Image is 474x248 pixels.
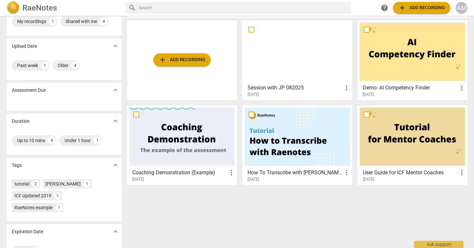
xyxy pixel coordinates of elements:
[83,180,91,187] div: 1
[14,192,51,199] div: ICF Updated 2019
[458,169,466,177] span: more_vert
[363,169,458,177] h3: User Guide for ICF Mentor Coaches
[12,118,30,125] p: Duration
[363,84,458,92] h3: Demo: AI Competency Finder
[12,228,43,235] p: Expiration Date
[393,2,450,14] button: Upload
[379,2,390,14] a: Help
[245,108,350,182] a: How To Transcribe with [PERSON_NAME][DATE]
[111,41,120,51] button: Show more
[111,227,120,236] button: Show more
[7,1,120,14] a: LogoRaeNotes
[14,204,53,211] div: RaeNotes example
[245,23,350,97] a: Session with JP 082025[DATE]
[100,17,108,25] div: 4
[45,181,81,187] div: [PERSON_NAME]
[17,18,46,25] div: My recordings
[398,4,445,12] span: Add recording
[159,56,167,64] span: add
[248,177,259,182] span: [DATE]
[159,56,205,64] span: Add recording
[58,62,68,69] div: Older
[71,62,79,69] div: 4
[65,137,91,144] div: Under 1 hour
[7,1,20,14] img: Logo
[12,43,37,50] p: Upload Date
[48,136,56,144] div: 4
[17,137,45,144] div: Up to 10 mins
[381,4,388,12] span: help
[132,169,227,177] h3: Coaching Demonstration (Example)
[112,86,119,94] span: expand_more
[66,18,97,25] div: Shared with me
[112,228,119,236] span: expand_more
[398,4,406,12] span: add
[12,162,22,169] p: Tags
[54,192,61,199] div: 1
[49,17,57,25] div: 1
[32,180,39,187] div: 2
[414,241,463,248] div: Ask support
[248,169,343,177] h3: How To Transcribe with RaeNotes
[363,92,374,97] span: [DATE]
[17,62,38,69] div: Past week
[111,85,120,95] button: Show more
[363,177,374,182] span: [DATE]
[93,136,101,144] div: 1
[139,3,348,13] input: Search
[248,84,343,92] h3: Session with JP 082025
[456,2,467,14] button: AM
[343,84,351,92] span: more_vert
[112,117,119,125] span: expand_more
[111,160,120,170] button: Show more
[55,204,63,211] div: 1
[153,53,211,66] button: Upload
[248,92,259,97] span: [DATE]
[12,87,46,94] p: Assessment Due
[360,108,465,182] a: User Guide for ICF Mentor Coaches[DATE]
[111,116,120,126] button: Show more
[128,4,136,12] span: search
[22,3,57,12] h2: RaeNotes
[112,42,119,50] span: expand_more
[132,177,144,182] span: [DATE]
[458,84,466,92] span: more_vert
[129,108,235,182] a: Coaching Demonstration (Example)[DATE]
[227,169,235,177] span: more_vert
[112,161,119,169] span: expand_more
[343,169,351,177] span: more_vert
[41,62,49,69] div: 1
[360,23,465,97] a: Demo: AI Competency Finder[DATE]
[14,181,29,187] div: tutorial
